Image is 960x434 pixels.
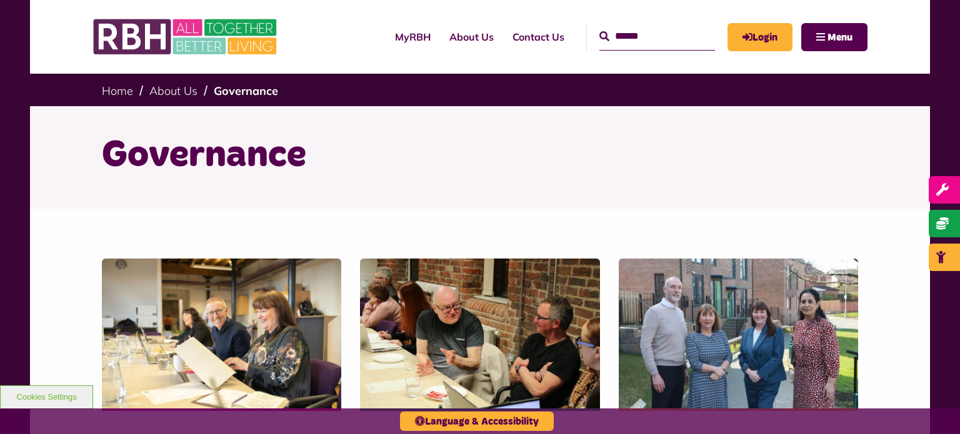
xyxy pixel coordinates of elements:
a: Home [102,84,133,98]
img: RBH Board 1 [102,259,341,408]
span: Menu [827,32,852,42]
img: RBH Executive Team [619,259,858,408]
a: MyRBH [727,23,792,51]
iframe: Netcall Web Assistant for live chat [904,378,960,434]
img: Rep Body [360,259,599,408]
a: About Us [149,84,197,98]
a: About Us [440,20,503,54]
button: Language & Accessibility [400,412,554,431]
img: RBH [92,12,280,61]
button: Navigation [801,23,867,51]
h1: Governance [102,131,858,180]
a: MyRBH [386,20,440,54]
a: Governance [214,84,278,98]
a: Contact Us [503,20,574,54]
